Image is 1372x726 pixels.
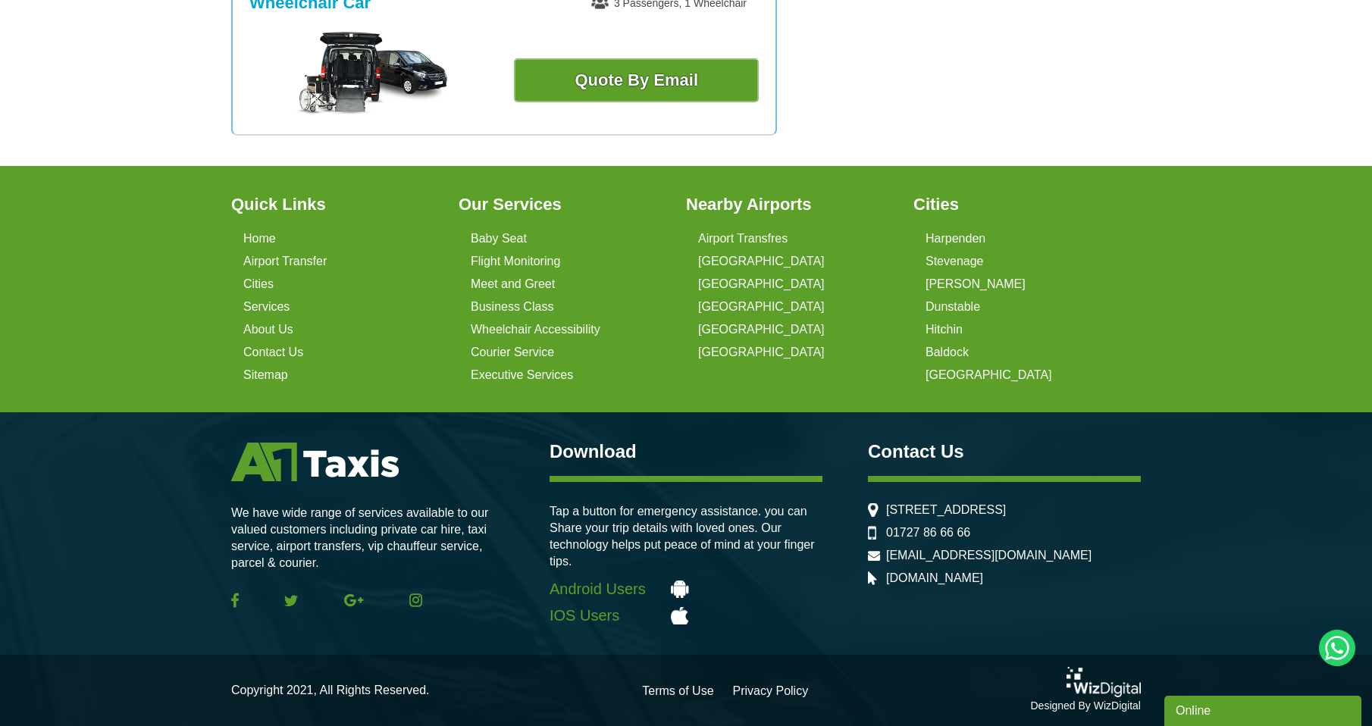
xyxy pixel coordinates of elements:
a: Home [243,232,276,246]
a: Quote By Email [514,58,759,102]
p: Copyright 2021, All Rights Reserved. [231,682,429,699]
img: Facebook [231,593,239,608]
li: [STREET_ADDRESS] [868,503,1141,517]
a: [GEOGRAPHIC_DATA] [698,323,825,336]
img: Instagram [409,593,422,607]
a: [GEOGRAPHIC_DATA] [698,277,825,291]
a: About Us [243,323,293,336]
a: Stevenage [926,255,984,268]
a: Harpenden [926,232,985,246]
a: Courier Service [471,346,554,359]
a: Contact Us [243,346,303,359]
a: Airport Transfres [698,232,788,246]
a: [GEOGRAPHIC_DATA] [698,346,825,359]
a: [EMAIL_ADDRESS][DOMAIN_NAME] [886,549,1092,562]
a: Airport Transfer [243,255,327,268]
a: [GEOGRAPHIC_DATA] [926,368,1052,382]
a: [GEOGRAPHIC_DATA] [698,255,825,268]
a: Sitemap [243,368,288,382]
a: Wheelchair Accessibility [471,323,600,336]
p: Tap a button for emergency assistance. you can Share your trip details with loved ones. Our techn... [550,503,822,570]
a: Android Users [550,580,822,598]
img: A1 Taxis St Albans [231,443,399,481]
h3: Our Services [459,196,668,213]
a: Cities [243,277,274,291]
h3: Download [550,443,822,461]
a: 01727 86 66 66 [886,526,970,540]
p: We have wide range of services available to our valued customers including private car hire, taxi... [231,505,504,571]
h3: Contact Us [868,443,1141,461]
iframe: chat widget [1164,693,1364,726]
a: Meet and Greet [471,277,555,291]
a: IOS Users [550,607,822,624]
a: Flight Monitoring [471,255,560,268]
h3: Quick Links [231,196,440,213]
a: Baby Seat [471,232,527,246]
a: [DOMAIN_NAME] [886,571,983,585]
p: Designed By WizDigital [1030,697,1141,714]
a: Terms of Use [642,685,713,697]
a: Dunstable [926,300,980,314]
a: Baldock [926,346,969,359]
h3: Cities [913,196,1123,213]
img: Wheelchair Car [296,32,447,115]
img: Google Plus [344,593,364,607]
a: Privacy Policy [733,685,809,697]
a: Services [243,300,290,314]
a: [PERSON_NAME] [926,277,1026,291]
a: Hitchin [926,323,963,336]
img: Twitter [284,595,298,606]
a: Business Class [471,300,553,314]
a: [GEOGRAPHIC_DATA] [698,300,825,314]
img: Wiz Digital [1067,667,1141,697]
h3: Nearby Airports [686,196,895,213]
a: Executive Services [471,368,573,382]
